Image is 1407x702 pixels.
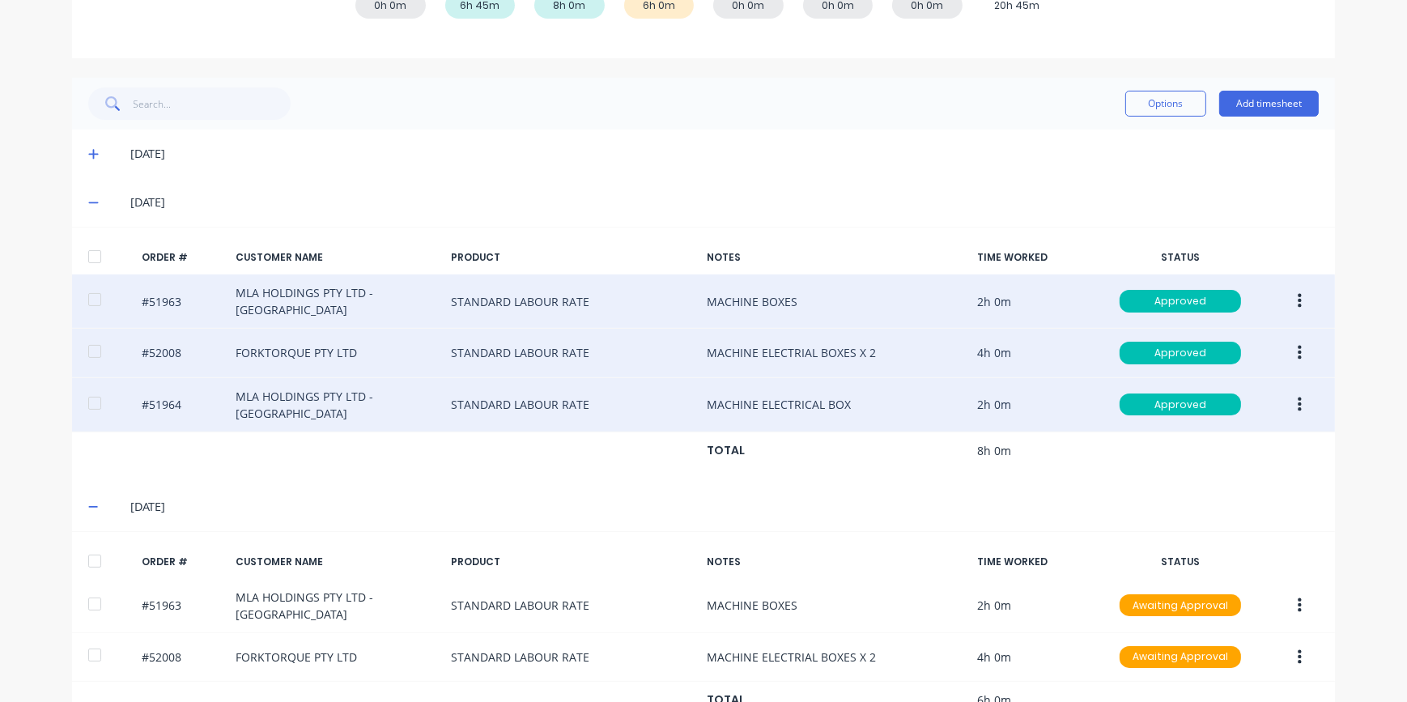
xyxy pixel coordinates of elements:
[1119,289,1242,313] button: Approved
[1125,91,1206,117] button: Options
[1120,342,1241,364] div: Approved
[236,250,438,265] div: CUSTOMER NAME
[1112,555,1249,569] div: STATUS
[1119,645,1242,670] button: Awaiting Approval
[707,250,964,265] div: NOTES
[1119,341,1242,365] button: Approved
[451,250,694,265] div: PRODUCT
[142,250,223,265] div: ORDER #
[1120,646,1241,669] div: Awaiting Approval
[142,555,223,569] div: ORDER #
[1219,91,1319,117] button: Add timesheet
[1112,250,1249,265] div: STATUS
[451,555,694,569] div: PRODUCT
[130,498,1319,516] div: [DATE]
[977,250,1099,265] div: TIME WORKED
[134,87,291,120] input: Search...
[130,194,1319,211] div: [DATE]
[1119,393,1242,417] button: Approved
[1120,594,1241,617] div: Awaiting Approval
[236,555,438,569] div: CUSTOMER NAME
[977,555,1099,569] div: TIME WORKED
[1119,594,1242,618] button: Awaiting Approval
[707,555,964,569] div: NOTES
[1120,394,1241,416] div: Approved
[130,145,1319,163] div: [DATE]
[1120,290,1241,313] div: Approved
